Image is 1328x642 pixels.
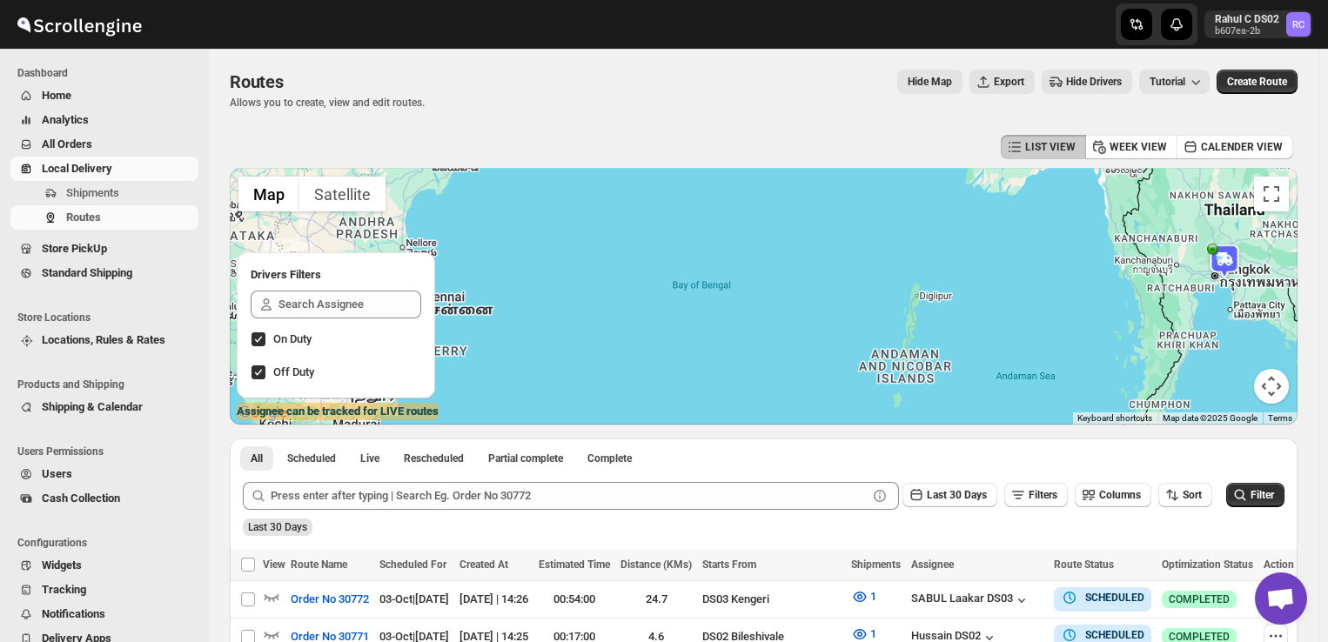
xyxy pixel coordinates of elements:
span: Filter [1251,489,1274,501]
span: LIST VIEW [1025,140,1076,154]
div: Open chat [1255,572,1307,625]
span: Widgets [42,558,82,572]
span: Assignee [911,558,954,571]
span: Action [1264,558,1294,571]
img: Google [234,402,292,425]
button: Widgets [10,553,198,578]
span: Routes [230,71,284,92]
text: RC [1292,19,1305,30]
span: Rahul C DS02 [1286,12,1311,37]
span: Route Name [291,558,347,571]
button: Analytics [10,108,198,132]
span: Shipments [66,186,119,199]
span: Dashboard [17,66,200,80]
a: Terms (opens in new tab) [1268,413,1292,423]
button: Hide Drivers [1042,70,1132,94]
button: Notifications [10,602,198,626]
span: Last 30 Days [248,521,307,533]
div: 00:54:00 [539,591,610,608]
button: Shipping & Calendar [10,395,198,419]
span: Live [360,451,379,465]
button: Users [10,462,198,486]
span: Order No 30772 [291,591,369,608]
span: All Orders [42,137,92,150]
span: Columns [1099,489,1141,501]
button: All routes [240,446,273,471]
span: View [263,558,285,571]
img: ScrollEngine [14,3,144,46]
button: Create Route [1217,70,1298,94]
button: CALENDER VIEW [1177,135,1293,159]
span: Shipping & Calendar [42,400,143,413]
span: CALENDER VIEW [1201,140,1283,154]
span: Rescheduled [404,451,464,465]
span: Locations, Rules & Rates [42,333,165,346]
span: Users Permissions [17,445,200,458]
button: Toggle fullscreen view [1254,177,1289,211]
span: Filters [1029,489,1057,501]
span: Hide Drivers [1066,75,1122,89]
button: Filters [1004,483,1068,507]
button: Keyboard shortcuts [1077,412,1152,425]
button: Last 30 Days [902,483,997,507]
input: Search Assignee [278,291,421,318]
span: Standard Shipping [42,266,132,279]
span: Store PickUp [42,242,107,255]
button: All Orders [10,132,198,157]
span: Sort [1183,489,1202,501]
span: Store Locations [17,311,200,324]
button: Cash Collection [10,486,198,511]
button: Home [10,84,198,108]
div: [DATE] | 14:26 [459,591,528,608]
span: COMPLETED [1169,592,1230,606]
span: Hide Map [908,75,952,89]
span: Distance (KMs) [620,558,692,571]
span: Home [42,89,71,102]
div: 24.7 [620,591,692,608]
span: Partial complete [488,451,563,465]
span: Cash Collection [42,492,120,505]
span: Scheduled For [379,558,446,571]
button: Tracking [10,578,198,602]
label: Assignee can be tracked for LIVE routes [237,403,439,420]
p: Rahul C DS02 [1215,12,1279,26]
span: Created At [459,558,508,571]
span: Off Duty [273,365,314,378]
span: Last 30 Days [927,489,987,501]
span: Local Delivery [42,162,112,175]
button: Order No 30772 [280,585,379,613]
div: DS03 Kengeri [702,591,841,608]
button: Locations, Rules & Rates [10,328,198,352]
span: WEEK VIEW [1110,140,1167,154]
button: Tutorial [1139,70,1210,94]
span: Estimated Time [539,558,610,571]
button: Export [969,70,1035,94]
button: SABUL Laakar DS03 [911,592,1030,609]
button: Show street map [238,177,299,211]
span: Create Route [1227,75,1287,89]
span: Shipments [851,558,901,571]
button: Columns [1075,483,1151,507]
button: Sort [1158,483,1212,507]
span: Complete [587,451,632,465]
input: Press enter after typing | Search Eg. Order No 30772 [271,482,868,510]
span: 1 [870,590,876,603]
span: Tracking [42,583,86,596]
span: Configurations [17,536,200,550]
button: WEEK VIEW [1085,135,1177,159]
span: 1 [870,627,876,640]
span: Scheduled [287,451,336,465]
span: Route Status [1054,558,1114,571]
span: Tutorial [1150,76,1185,88]
span: Starts From [702,558,756,571]
button: Show satellite imagery [299,177,386,211]
span: All [251,451,263,465]
button: Filter [1226,483,1284,507]
span: Analytics [42,113,89,126]
p: b607ea-2b [1215,26,1279,37]
button: Map action label [897,70,962,94]
span: On Duty [273,332,312,345]
b: SCHEDULED [1085,592,1144,604]
a: Open this area in Google Maps (opens a new window) [234,402,292,425]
